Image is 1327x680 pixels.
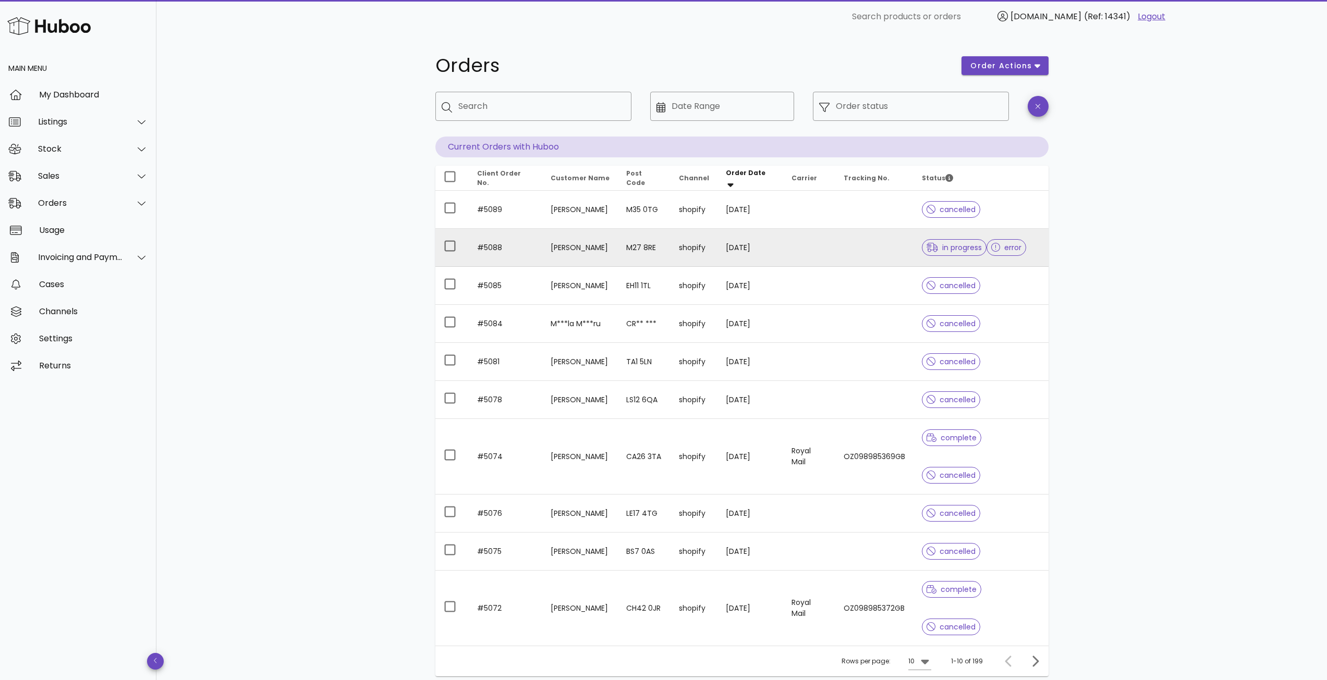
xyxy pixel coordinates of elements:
[469,191,543,229] td: #5089
[835,419,914,494] td: OZ098985369GB
[927,623,976,630] span: cancelled
[927,548,976,555] span: cancelled
[671,533,717,571] td: shopify
[927,510,976,517] span: cancelled
[991,244,1022,251] span: error
[551,174,610,182] span: Customer Name
[39,333,148,343] div: Settings
[542,229,618,267] td: [PERSON_NAME]
[717,571,783,646] td: [DATE]
[618,191,671,229] td: M35 0TG
[914,166,1049,191] th: Status
[39,225,148,235] div: Usage
[469,533,543,571] td: #5075
[726,168,765,177] span: Order Date
[469,166,543,191] th: Client Order No.
[469,419,543,494] td: #5074
[671,166,717,191] th: Channel
[542,191,618,229] td: [PERSON_NAME]
[927,472,976,479] span: cancelled
[835,571,914,646] td: OZ098985372GB
[717,381,783,419] td: [DATE]
[542,533,618,571] td: [PERSON_NAME]
[835,166,914,191] th: Tracking No.
[38,117,123,127] div: Listings
[39,90,148,100] div: My Dashboard
[39,361,148,370] div: Returns
[717,229,783,267] td: [DATE]
[783,571,835,646] td: Royal Mail
[792,174,817,182] span: Carrier
[469,229,543,267] td: #5088
[717,419,783,494] td: [DATE]
[542,494,618,533] td: [PERSON_NAME]
[717,305,783,343] td: [DATE]
[671,267,717,305] td: shopify
[951,657,983,666] div: 1-10 of 199
[927,320,976,327] span: cancelled
[927,244,982,251] span: in progress
[927,586,977,593] span: complete
[1138,10,1165,23] a: Logout
[1011,10,1081,22] span: [DOMAIN_NAME]
[717,494,783,533] td: [DATE]
[783,419,835,494] td: Royal Mail
[717,533,783,571] td: [DATE]
[469,494,543,533] td: #5076
[842,646,931,676] div: Rows per page:
[7,15,91,37] img: Huboo Logo
[542,419,618,494] td: [PERSON_NAME]
[717,267,783,305] td: [DATE]
[671,419,717,494] td: shopify
[961,56,1048,75] button: order actions
[908,653,931,670] div: 10Rows per page:
[618,166,671,191] th: Post Code
[618,533,671,571] td: BS7 0AS
[927,358,976,365] span: cancelled
[39,279,148,289] div: Cases
[717,191,783,229] td: [DATE]
[38,144,123,154] div: Stock
[542,267,618,305] td: [PERSON_NAME]
[469,305,543,343] td: #5084
[671,494,717,533] td: shopify
[38,171,123,181] div: Sales
[1026,652,1044,671] button: Next page
[1084,10,1130,22] span: (Ref: 14341)
[469,267,543,305] td: #5085
[783,166,835,191] th: Carrier
[671,571,717,646] td: shopify
[618,229,671,267] td: M27 8RE
[927,206,976,213] span: cancelled
[618,419,671,494] td: CA26 3TA
[435,137,1049,157] p: Current Orders with Huboo
[970,60,1032,71] span: order actions
[542,343,618,381] td: [PERSON_NAME]
[477,169,521,187] span: Client Order No.
[671,229,717,267] td: shopify
[542,166,618,191] th: Customer Name
[618,381,671,419] td: LS12 6QA
[844,174,890,182] span: Tracking No.
[626,169,645,187] span: Post Code
[922,174,953,182] span: Status
[469,571,543,646] td: #5072
[469,381,543,419] td: #5078
[618,267,671,305] td: EH11 1TL
[671,305,717,343] td: shopify
[927,434,977,441] span: complete
[542,381,618,419] td: [PERSON_NAME]
[618,571,671,646] td: CH42 0JR
[618,494,671,533] td: LE17 4TG
[469,343,543,381] td: #5081
[717,166,783,191] th: Order Date: Sorted descending. Activate to remove sorting.
[908,657,915,666] div: 10
[671,381,717,419] td: shopify
[927,282,976,289] span: cancelled
[717,343,783,381] td: [DATE]
[38,198,123,208] div: Orders
[671,191,717,229] td: shopify
[38,252,123,262] div: Invoicing and Payments
[542,571,618,646] td: [PERSON_NAME]
[927,396,976,403] span: cancelled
